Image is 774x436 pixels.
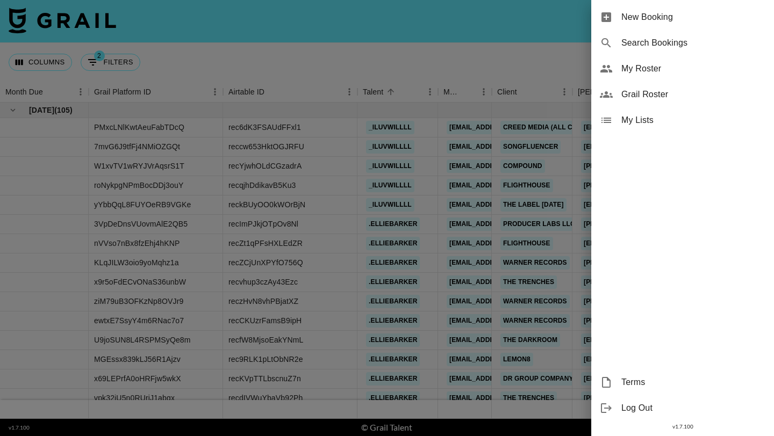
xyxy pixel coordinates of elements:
span: Grail Roster [621,88,765,101]
div: Terms [591,369,774,395]
span: My Roster [621,62,765,75]
div: New Booking [591,4,774,30]
div: Grail Roster [591,82,774,107]
span: New Booking [621,11,765,24]
div: My Roster [591,56,774,82]
div: Log Out [591,395,774,421]
span: Search Bookings [621,37,765,49]
span: My Lists [621,114,765,127]
span: Log Out [621,402,765,415]
div: My Lists [591,107,774,133]
div: v 1.7.100 [591,421,774,432]
span: Terms [621,376,765,389]
div: Search Bookings [591,30,774,56]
